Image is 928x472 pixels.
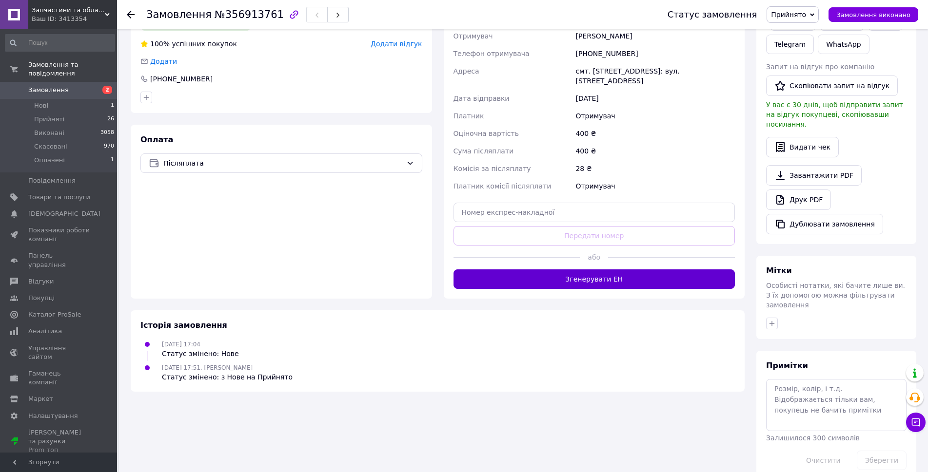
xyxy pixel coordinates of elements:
[100,129,114,137] span: 3058
[829,7,918,22] button: Замовлення виконано
[107,115,114,124] span: 26
[454,130,519,137] span: Оціночна вартість
[102,86,112,94] span: 2
[766,214,883,234] button: Дублювати замовлення
[766,266,792,275] span: Мітки
[104,142,114,151] span: 970
[766,189,831,210] a: Друк PDF
[34,101,48,110] span: Нові
[766,137,839,157] button: Видати чек
[28,369,90,387] span: Гаманець компанії
[573,90,737,107] div: [DATE]
[28,251,90,269] span: Панель управління
[454,67,479,75] span: Адреса
[766,361,808,370] span: Примітки
[766,165,862,186] a: Завантажити PDF
[766,63,874,71] span: Запит на відгук про компанію
[28,310,81,319] span: Каталог ProSale
[162,341,200,348] span: [DATE] 17:04
[906,413,926,432] button: Чат з покупцем
[454,165,531,172] span: Комісія за післяплату
[150,57,177,65] span: Додати
[573,45,737,62] div: [PHONE_NUMBER]
[34,156,65,165] span: Оплачені
[28,86,69,94] span: Замовлення
[573,177,737,195] div: Отримувач
[162,349,239,359] div: Статус змінено: Нове
[818,35,869,54] a: WhatsApp
[573,142,737,160] div: 400 ₴
[28,277,54,286] span: Відгуки
[111,101,114,110] span: 1
[163,158,402,169] span: Післяплата
[28,395,53,403] span: Маркет
[34,129,64,137] span: Виконані
[766,282,905,309] span: Особисті нотатки, які бачите лише ви. З їх допомогою можна фільтрувати замовлення
[34,142,67,151] span: Скасовані
[573,125,737,142] div: 400 ₴
[215,9,284,20] span: №356913761
[146,9,212,20] span: Замовлення
[668,10,757,19] div: Статус замовлення
[771,11,806,19] span: Прийнято
[28,412,78,420] span: Налаштування
[766,76,898,96] button: Скопіювати запит на відгук
[140,321,227,330] span: Історія замовлення
[32,6,105,15] span: Запчастини та обладнання
[32,15,117,23] div: Ваш ID: 3413354
[28,327,62,336] span: Аналітика
[150,40,170,48] span: 100%
[454,94,510,102] span: Дата відправки
[766,101,903,128] span: У вас є 30 днів, щоб відправити запит на відгук покупцеві, скопіювавши посилання.
[573,107,737,125] div: Отримувач
[140,135,173,144] span: Оплата
[149,74,214,84] div: [PHONE_NUMBER]
[28,428,90,455] span: [PERSON_NAME] та рахунки
[573,160,737,177] div: 28 ₴
[371,40,422,48] span: Додати відгук
[766,35,814,54] a: Telegram
[454,182,552,190] span: Платник комісії післяплати
[454,50,530,57] span: Телефон отримувача
[162,364,253,371] span: [DATE] 17:51, [PERSON_NAME]
[454,112,484,120] span: Платник
[454,147,514,155] span: Сума післяплати
[140,39,237,49] div: успішних покупок
[454,269,735,289] button: Згенерувати ЕН
[28,176,76,185] span: Повідомлення
[28,446,90,454] div: Prom топ
[580,252,608,262] span: або
[162,372,293,382] div: Статус змінено: з Нове на Прийнято
[127,10,135,19] div: Повернутися назад
[836,11,910,19] span: Замовлення виконано
[5,34,115,52] input: Пошук
[573,62,737,90] div: смт. [STREET_ADDRESS]: вул. [STREET_ADDRESS]
[28,209,100,218] span: [DEMOGRAPHIC_DATA]
[34,115,64,124] span: Прийняті
[111,156,114,165] span: 1
[28,344,90,361] span: Управління сайтом
[28,294,55,302] span: Покупці
[766,434,860,442] span: Залишилося 300 символів
[573,27,737,45] div: [PERSON_NAME]
[454,32,493,40] span: Отримувач
[28,60,117,78] span: Замовлення та повідомлення
[28,226,90,244] span: Показники роботи компанії
[454,203,735,222] input: Номер експрес-накладної
[28,193,90,202] span: Товари та послуги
